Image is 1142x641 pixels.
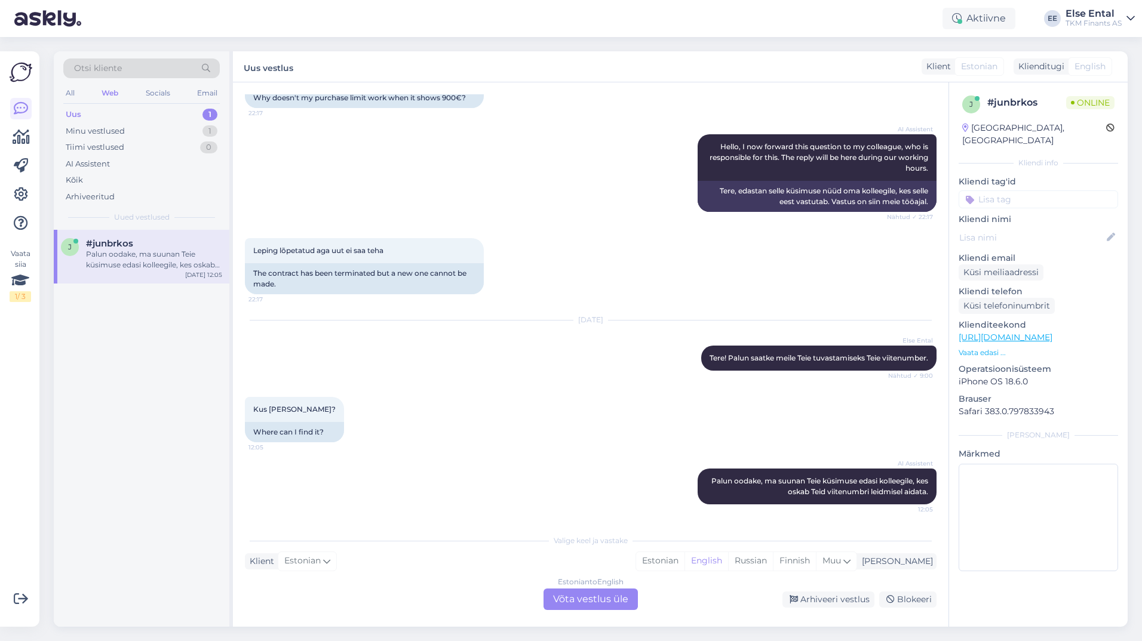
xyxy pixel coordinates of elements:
p: Safari 383.0.797833943 [959,405,1118,418]
div: 1 / 3 [10,291,31,302]
span: Muu [822,555,841,566]
span: Nähtud ✓ 9:00 [888,371,933,380]
span: Estonian [284,554,321,568]
a: Else EntalTKM Finants AS [1066,9,1135,28]
div: Klienditugi [1014,60,1064,73]
div: Palun oodake, ma suunan Teie küsimuse edasi kolleegile, kes oskab Teid viitenumbri leidmisel aidata. [86,249,222,270]
div: Why doesn't my purchase limit work when it shows 900€? [245,88,484,108]
span: 12:05 [248,443,293,452]
div: [PERSON_NAME] [959,430,1118,440]
p: Kliendi email [959,252,1118,264]
span: Else Ental [888,336,933,345]
span: 12:05 [888,505,933,514]
span: 22:17 [248,295,293,304]
a: [URL][DOMAIN_NAME] [959,332,1052,343]
p: Klienditeekond [959,319,1118,331]
span: Otsi kliente [74,62,122,75]
span: j [68,242,72,251]
div: Finnish [773,552,816,570]
p: Märkmed [959,448,1118,460]
div: Web [99,85,121,101]
span: Hello, I now forward this question to my colleague, who is responsible for this. The reply will b... [710,142,930,172]
div: 1 [202,109,217,121]
span: AI Assistent [888,459,933,468]
span: #junbrkos [86,238,133,249]
p: Operatsioonisüsteem [959,363,1118,375]
div: Võta vestlus üle [544,588,638,610]
div: [DATE] [245,315,937,325]
div: Klient [922,60,951,73]
div: TKM Finants AS [1066,19,1122,28]
div: Where can I find it? [245,422,344,442]
p: Brauser [959,393,1118,405]
div: Arhiveeritud [66,191,115,203]
span: Palun oodake, ma suunan Teie küsimuse edasi kolleegile, kes oskab Teid viitenumbri leidmisel aidata. [711,476,930,496]
img: Askly Logo [10,61,32,84]
div: [GEOGRAPHIC_DATA], [GEOGRAPHIC_DATA] [962,122,1106,147]
p: Kliendi tag'id [959,175,1118,188]
div: Email [195,85,220,101]
div: The contract has been terminated but a new one cannot be made. [245,263,484,294]
span: AI Assistent [888,125,933,134]
span: j [969,100,973,109]
p: Kliendi telefon [959,285,1118,298]
div: Else Ental [1066,9,1122,19]
span: 22:17 [248,109,293,118]
div: Klient [245,555,274,568]
span: Kus [PERSON_NAME]? [253,405,336,414]
div: Blokeeri [879,591,937,608]
span: Uued vestlused [114,212,170,223]
div: [DATE] 12:05 [185,270,222,279]
div: Tere, edastan selle küsimuse nüüd oma kolleegile, kes selle eest vastutab. Vastus on siin meie tö... [698,181,937,212]
div: [PERSON_NAME] [857,555,933,568]
div: Minu vestlused [66,125,125,137]
span: Tere! Palun saatke meile Teie tuvastamiseks Teie viitenumber. [710,353,928,362]
p: Vaata edasi ... [959,347,1118,358]
div: Kliendi info [959,158,1118,168]
div: AI Assistent [66,158,110,170]
div: All [63,85,77,101]
div: Estonian [636,552,684,570]
div: Estonian to English [558,577,624,587]
div: Arhiveeri vestlus [782,591,874,608]
span: Estonian [961,60,997,73]
span: Nähtud ✓ 22:17 [887,212,933,221]
p: iPhone OS 18.6.0 [959,375,1118,388]
span: English [1075,60,1106,73]
div: EE [1044,10,1061,27]
div: Socials [143,85,173,101]
input: Lisa tag [959,190,1118,208]
div: English [684,552,728,570]
div: Kõik [66,174,83,186]
div: # junbrkos [987,95,1066,110]
span: Leping lõpetatud aga uut ei saa teha [253,246,383,255]
div: Küsi meiliaadressi [959,264,1043,281]
div: Vaata siia [10,248,31,302]
input: Lisa nimi [959,231,1104,244]
span: Online [1066,96,1115,109]
div: Valige keel ja vastake [245,535,937,546]
label: Uus vestlus [244,58,293,75]
div: Aktiivne [943,8,1015,29]
p: Kliendi nimi [959,213,1118,226]
div: Tiimi vestlused [66,141,124,153]
div: 0 [200,141,217,153]
div: Russian [728,552,773,570]
div: Uus [66,109,81,121]
div: 1 [202,125,217,137]
div: Küsi telefoninumbrit [959,298,1055,314]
